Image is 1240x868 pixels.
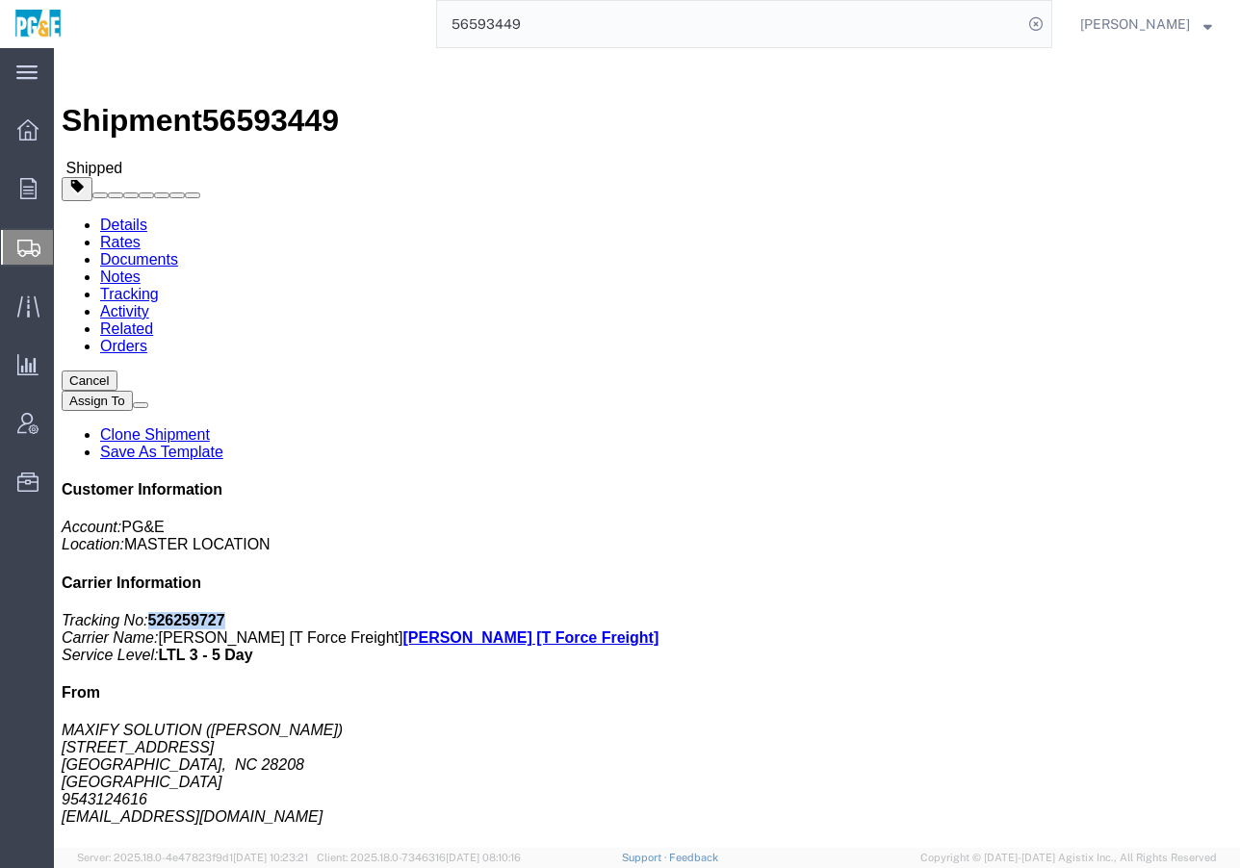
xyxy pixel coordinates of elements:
[317,852,521,863] span: Client: 2025.18.0-7346316
[446,852,521,863] span: [DATE] 08:10:16
[54,48,1240,848] iframe: FS Legacy Container
[13,10,63,38] img: logo
[1080,13,1190,35] span: Wendy Hetrick
[669,852,718,863] a: Feedback
[77,852,308,863] span: Server: 2025.18.0-4e47823f9d1
[437,1,1022,47] input: Search for shipment number, reference number
[920,850,1217,866] span: Copyright © [DATE]-[DATE] Agistix Inc., All Rights Reserved
[622,852,670,863] a: Support
[1079,13,1213,36] button: [PERSON_NAME]
[233,852,308,863] span: [DATE] 10:23:21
